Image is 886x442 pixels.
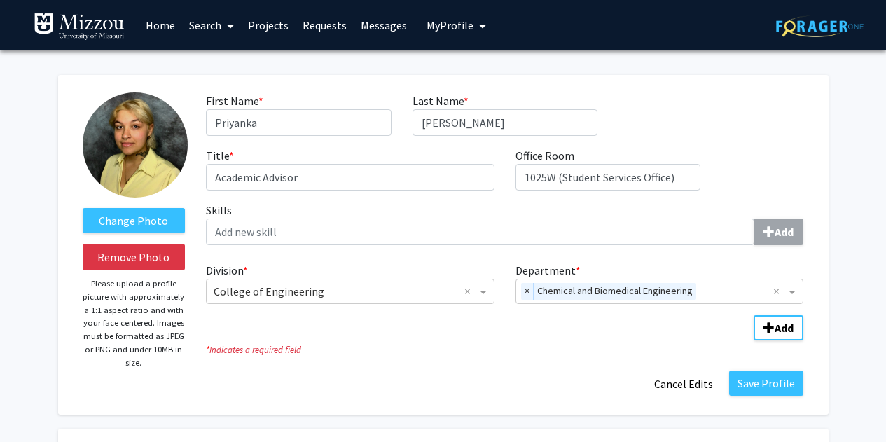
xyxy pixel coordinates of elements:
[182,1,241,50] a: Search
[139,1,182,50] a: Home
[775,321,794,335] b: Add
[83,208,186,233] label: ChangeProfile Picture
[773,283,785,300] span: Clear all
[413,92,469,109] label: Last Name
[83,92,188,198] img: Profile Picture
[296,1,354,50] a: Requests
[427,18,473,32] span: My Profile
[521,283,534,300] span: ×
[206,202,803,245] label: Skills
[11,379,60,431] iframe: Chat
[754,219,803,245] button: Skills
[206,92,263,109] label: First Name
[645,371,722,397] button: Cancel Edits
[534,283,696,300] span: Chemical and Biomedical Engineering
[206,343,803,357] i: Indicates a required field
[505,262,815,304] div: Department
[206,279,494,304] ng-select: Division
[464,283,476,300] span: Clear all
[515,147,574,164] label: Office Room
[206,219,754,245] input: SkillsAdd
[354,1,414,50] a: Messages
[754,315,803,340] button: Add Division/Department
[83,244,186,270] button: Remove Photo
[34,13,125,41] img: University of Missouri Logo
[729,371,803,396] button: Save Profile
[775,225,794,239] b: Add
[83,277,186,369] p: Please upload a profile picture with approximately a 1:1 aspect ratio and with your face centered...
[206,147,234,164] label: Title
[241,1,296,50] a: Projects
[195,262,505,304] div: Division
[515,279,804,304] ng-select: Department
[776,15,864,37] img: ForagerOne Logo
